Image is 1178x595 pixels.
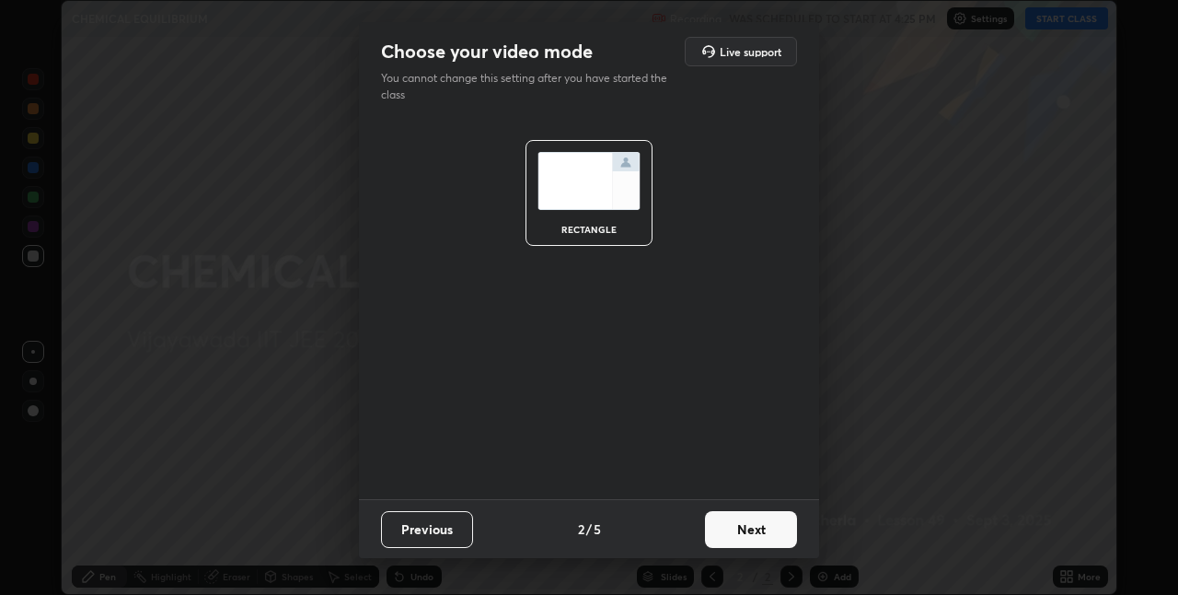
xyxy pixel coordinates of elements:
div: rectangle [552,225,626,234]
img: normalScreenIcon.ae25ed63.svg [537,152,641,210]
button: Previous [381,511,473,548]
button: Next [705,511,797,548]
h4: 5 [594,519,601,539]
h4: 2 [578,519,584,539]
h2: Choose your video mode [381,40,593,64]
h4: / [586,519,592,539]
h5: Live support [720,46,781,57]
p: You cannot change this setting after you have started the class [381,70,679,103]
